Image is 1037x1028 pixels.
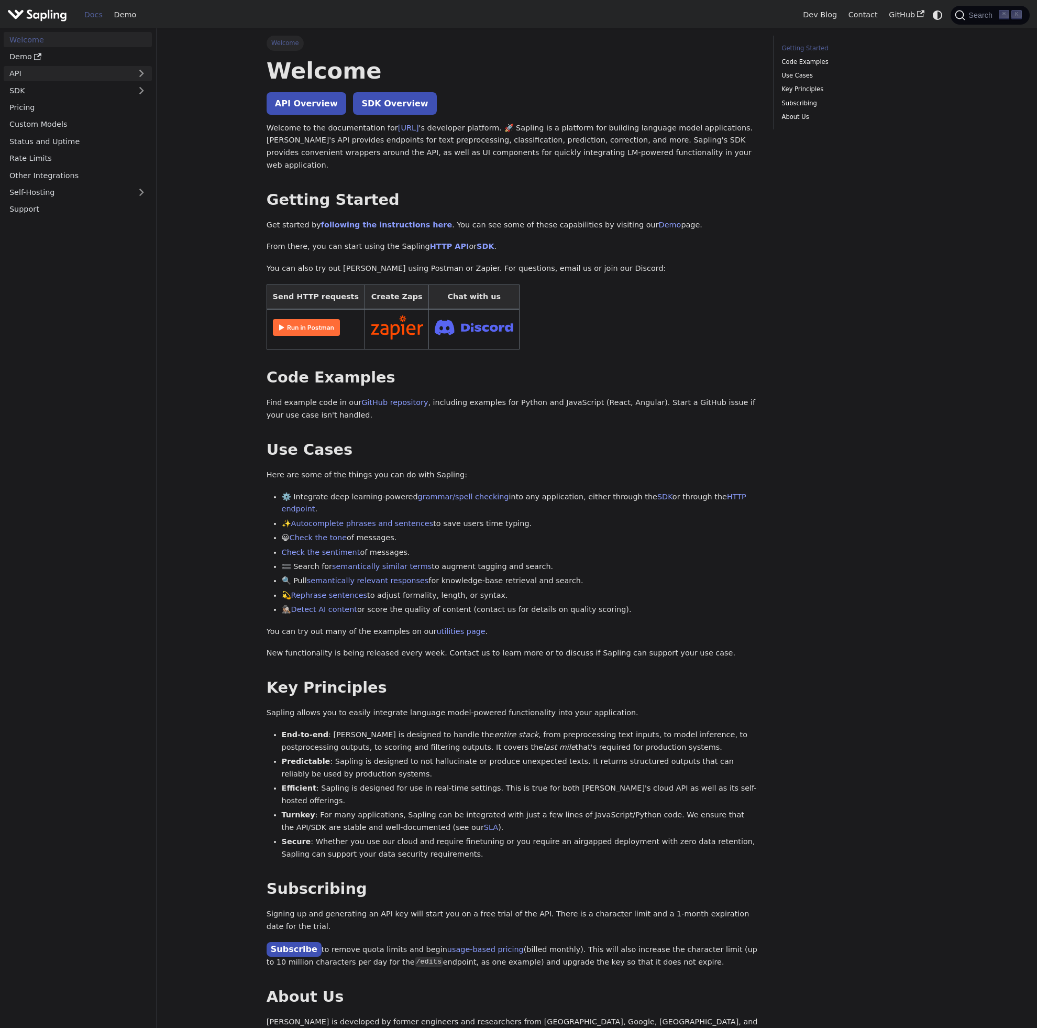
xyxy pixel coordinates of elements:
button: Switch between dark and light mode (currently system mode) [930,7,945,23]
a: following the instructions here [321,221,452,229]
a: Demo [4,49,152,64]
a: SDK Overview [353,92,436,115]
li: of messages. [282,546,759,559]
a: SDK [657,493,672,501]
img: Join Discord [435,316,513,338]
a: Rephrase sentences [291,591,367,599]
a: usage-based pricing [447,945,524,954]
strong: Efficient [282,784,316,792]
h2: Use Cases [267,441,759,460]
a: SDK [4,83,131,98]
p: Signing up and generating an API key will start you on a free trial of the API. There is a charac... [267,908,759,933]
h2: About Us [267,988,759,1007]
p: Get started by . You can see some of these capabilities by visiting our page. [267,219,759,232]
kbd: K [1011,10,1022,19]
a: Check the sentiment [282,548,360,556]
a: SDK [477,242,494,250]
a: utilities page [436,627,485,636]
a: semantically relevant responses [307,576,429,585]
li: 🟰 Search for to augment tagging and search. [282,561,759,573]
strong: Turnkey [282,811,315,819]
li: 💫 to adjust formality, length, or syntax. [282,589,759,602]
th: Send HTTP requests [267,285,365,309]
p: You can try out many of the examples on our . [267,626,759,638]
a: Check the tone [290,533,347,542]
a: Demo [108,7,142,23]
a: semantically similar terms [332,562,432,571]
h1: Welcome [267,57,759,85]
a: Support [4,202,152,217]
a: HTTP API [430,242,469,250]
strong: Predictable [282,757,330,765]
button: Search (Command+K) [951,6,1029,25]
th: Create Zaps [365,285,429,309]
p: Sapling allows you to easily integrate language model-powered functionality into your application. [267,707,759,719]
p: Here are some of the things you can do with Sapling: [267,469,759,482]
a: Status and Uptime [4,134,152,149]
a: Sapling.ai [7,7,71,23]
a: Docs [79,7,108,23]
em: last mile [543,743,575,751]
a: Contact [843,7,884,23]
li: 😀 of messages. [282,532,759,544]
a: Subscribe [267,942,322,957]
li: : [PERSON_NAME] is designed to handle the , from preprocessing text inputs, to model inference, t... [282,729,759,754]
a: SLA [484,823,498,832]
a: Use Cases [782,71,924,81]
li: : For many applications, Sapling can be integrated with just a few lines of JavaScript/Python cod... [282,809,759,834]
li: ⚙️ Integrate deep learning-powered into any application, either through the or through the . [282,491,759,516]
h2: Code Examples [267,368,759,387]
p: Find example code in our , including examples for Python and JavaScript (React, Angular). Start a... [267,397,759,422]
a: Getting Started [782,43,924,53]
a: Demo [659,221,681,229]
em: entire stack [494,730,538,739]
a: API Overview [267,92,346,115]
p: Welcome to the documentation for 's developer platform. 🚀 Sapling is a platform for building lang... [267,122,759,172]
button: Expand sidebar category 'SDK' [131,83,152,98]
a: GitHub repository [361,398,428,407]
li: : Sapling is designed for use in real-time settings. This is true for both [PERSON_NAME]'s cloud ... [282,782,759,807]
img: Run in Postman [273,319,340,336]
a: Key Principles [782,84,924,94]
a: Custom Models [4,117,152,132]
span: Search [965,11,999,19]
img: Connect in Zapier [371,315,423,340]
a: grammar/spell checking [418,493,509,501]
a: Autocomplete phrases and sentences [291,519,434,528]
h2: Subscribing [267,880,759,899]
strong: End-to-end [282,730,328,739]
a: Self-Hosting [4,185,152,200]
li: 🕵🏽‍♀️ or score the quality of content (contact us for details on quality scoring). [282,604,759,616]
a: [URL] [398,124,419,132]
img: Sapling.ai [7,7,67,23]
a: Code Examples [782,57,924,67]
a: Detect AI content [291,605,357,614]
li: 🔍 Pull for knowledge-base retrieval and search. [282,575,759,587]
h2: Key Principles [267,679,759,697]
span: Welcome [267,36,304,50]
a: About Us [782,112,924,122]
a: Dev Blog [797,7,842,23]
p: From there, you can start using the Sapling or . [267,240,759,253]
a: Rate Limits [4,151,152,166]
nav: Breadcrumbs [267,36,759,50]
kbd: ⌘ [999,10,1009,19]
a: HTTP endpoint [282,493,746,513]
p: New functionality is being released every week. Contact us to learn more or to discuss if Sapling... [267,647,759,660]
a: Welcome [4,32,152,47]
li: : Sapling is designed to not hallucinate or produce unexpected texts. It returns structured outpu... [282,756,759,781]
li: ✨ to save users time typing. [282,518,759,530]
a: Subscribing [782,99,924,108]
a: Other Integrations [4,168,152,183]
strong: Secure [282,837,311,846]
li: : Whether you use our cloud and require finetuning or you require an airgapped deployment with ze... [282,836,759,861]
h2: Getting Started [267,191,759,210]
a: Pricing [4,100,152,115]
p: to remove quota limits and begin (billed monthly). This will also increase the character limit (u... [267,943,759,969]
a: API [4,66,131,81]
a: GitHub [883,7,930,23]
p: You can also try out [PERSON_NAME] using Postman or Zapier. For questions, email us or join our D... [267,263,759,275]
th: Chat with us [429,285,520,309]
button: Expand sidebar category 'API' [131,66,152,81]
code: /edits [415,957,443,967]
